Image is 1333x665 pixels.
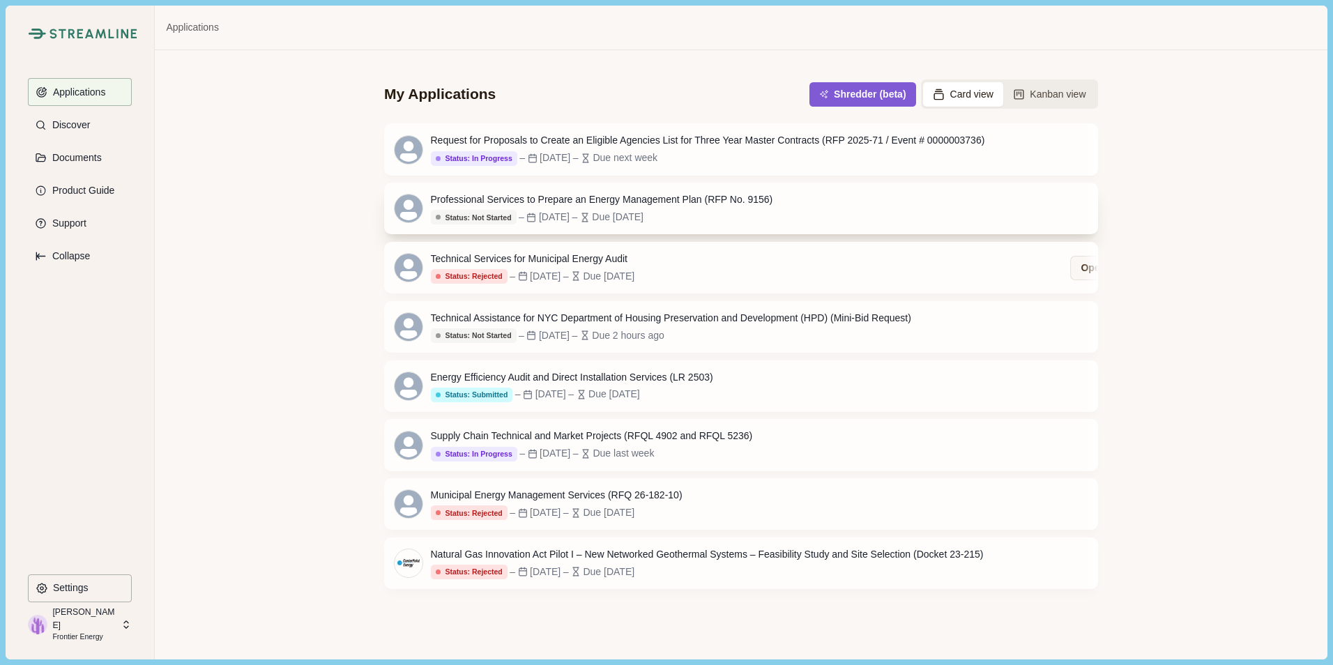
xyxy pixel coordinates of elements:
[52,606,116,632] p: [PERSON_NAME]
[47,250,90,262] p: Collapse
[166,20,219,35] a: Applications
[923,82,1003,107] button: Card view
[47,185,115,197] p: Product Guide
[539,210,570,224] div: [DATE]
[583,269,634,284] div: Due [DATE]
[573,151,579,165] div: –
[431,252,635,266] div: Technical Services for Municipal Energy Audit
[436,154,512,163] div: Status: In Progress
[431,505,508,520] button: Status: Rejected
[572,210,577,224] div: –
[28,574,132,602] button: Settings
[384,419,1098,471] a: Supply Chain Technical and Market Projects (RFQL 4902 and RFQL 5236)Status: In Progress–[DATE]–Du...
[540,446,570,461] div: [DATE]
[583,565,634,579] div: Due [DATE]
[28,111,132,139] button: Discover
[563,269,569,284] div: –
[431,151,517,166] button: Status: In Progress
[28,28,45,39] img: Streamline Climate Logo
[572,328,577,343] div: –
[593,151,657,165] div: Due next week
[395,194,422,222] svg: avatar
[809,82,915,107] button: Shredder (beta)
[431,328,517,343] button: Status: Not Started
[592,328,664,343] div: Due 2 hours ago
[384,183,1098,234] a: Professional Services to Prepare an Energy Management Plan (RFP No. 9156)Status: Not Started–[DAT...
[535,387,566,402] div: [DATE]
[384,84,496,104] div: My Applications
[384,123,1098,175] a: Request for Proposals to Create an Eligible Agencies List for Three Year Master Contracts (RFP 20...
[510,505,515,520] div: –
[28,574,132,607] a: Settings
[52,632,116,643] p: Frontier Energy
[395,431,422,459] svg: avatar
[49,29,137,39] img: Streamline Climate Logo
[515,387,521,402] div: –
[436,213,512,222] div: Status: Not Started
[384,301,1098,353] a: Technical Assistance for NYC Department of Housing Preservation and Development (HPD) (Mini-Bid R...
[431,210,517,224] button: Status: Not Started
[530,505,561,520] div: [DATE]
[28,176,132,204] button: Product Guide
[431,133,985,148] div: Request for Proposals to Create an Eligible Agencies List for Three Year Master Contracts (RFP 20...
[436,390,508,399] div: Status: Submitted
[519,151,525,165] div: –
[431,447,517,461] button: Status: In Progress
[519,210,524,224] div: –
[384,478,1098,530] a: Municipal Energy Management Services (RFQ 26-182-10)Status: Rejected–[DATE]–Due [DATE]
[1003,82,1096,107] button: Kanban view
[540,151,570,165] div: [DATE]
[28,78,132,106] button: Applications
[395,313,422,341] svg: avatar
[384,360,1098,412] a: Energy Efficiency Audit and Direct Installation Services (LR 2503)Status: Submitted–[DATE]–Due [D...
[588,387,640,402] div: Due [DATE]
[583,505,634,520] div: Due [DATE]
[436,331,512,340] div: Status: Not Started
[530,269,561,284] div: [DATE]
[592,210,643,224] div: Due [DATE]
[395,490,422,518] svg: avatar
[28,615,47,634] img: profile picture
[530,565,561,579] div: [DATE]
[28,242,132,270] button: Expand
[431,388,513,402] button: Status: Submitted
[431,429,753,443] div: Supply Chain Technical and Market Projects (RFQL 4902 and RFQL 5236)
[431,311,911,326] div: Technical Assistance for NYC Department of Housing Preservation and Development (HPD) (Mini-Bid R...
[563,505,569,520] div: –
[563,565,569,579] div: –
[539,328,570,343] div: [DATE]
[48,582,89,594] p: Settings
[384,242,1098,293] a: Technical Services for Municipal Energy AuditStatus: Rejected–[DATE]–Due [DATE]Open
[510,269,515,284] div: –
[28,144,132,171] button: Documents
[431,488,683,503] div: Municipal Energy Management Services (RFQ 26-182-10)
[510,565,515,579] div: –
[28,209,132,237] a: Support
[48,86,106,98] p: Applications
[436,567,503,576] div: Status: Rejected
[431,565,508,579] button: Status: Rejected
[395,136,422,164] svg: avatar
[431,192,773,207] div: Professional Services to Prepare an Energy Management Plan (RFP No. 9156)
[431,370,713,385] div: Energy Efficiency Audit and Direct Installation Services (LR 2503)
[28,28,132,39] a: Streamline Climate LogoStreamline Climate Logo
[519,446,525,461] div: –
[436,450,512,459] div: Status: In Progress
[431,269,508,284] button: Status: Rejected
[47,152,102,164] p: Documents
[384,537,1098,589] a: Natural Gas Innovation Act Pilot I – New Networked Geothermal Systems – Feasibility Study and Sit...
[568,387,574,402] div: –
[395,372,422,400] svg: avatar
[436,509,503,518] div: Status: Rejected
[573,446,579,461] div: –
[431,547,984,562] div: Natural Gas Innovation Act Pilot I – New Networked Geothermal Systems – Feasibility Study and Sit...
[47,217,86,229] p: Support
[395,254,422,282] svg: avatar
[519,328,524,343] div: –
